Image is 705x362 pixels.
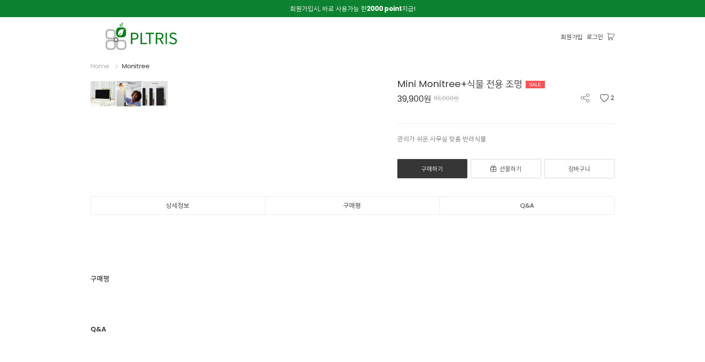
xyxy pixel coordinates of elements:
[561,32,583,41] a: 회원가입
[122,62,150,70] a: Monitree
[91,273,109,290] div: 구매평
[265,197,440,214] a: 구매평
[91,197,265,214] a: 상세정보
[367,4,402,13] strong: 2000 point
[91,324,106,341] div: Q&A
[544,159,615,178] a: 장바구니
[611,94,614,102] span: 2
[500,164,521,173] span: 선물하기
[587,32,603,41] a: 로그인
[471,159,541,178] a: 선물하기
[91,62,109,70] a: Home
[397,77,615,91] div: Mini Monitree+식물 전용 조명
[397,134,615,144] p: 관리가 쉬운 사무실 맞춤 반려식물
[397,159,468,178] a: 구매하기
[397,95,431,103] span: 39,900원
[526,81,545,88] div: SALE
[600,94,614,102] button: 2
[440,197,614,214] a: Q&A
[290,4,415,13] span: 회원가입시, 바로 사용가능 한 지급!
[434,94,459,103] span: 65,000원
